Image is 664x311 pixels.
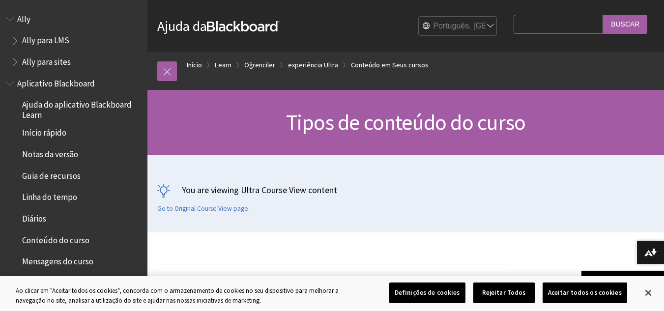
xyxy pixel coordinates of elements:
span: Ally para sites [22,54,71,67]
div: Ao clicar em "Aceitar todos os cookies", concorda com o armazenamento de cookies no seu dispositi... [16,286,365,305]
a: Início [187,59,202,71]
span: Ally para LMS [22,32,69,46]
input: Buscar [603,15,647,34]
span: Mensagens do curso [22,254,93,267]
a: Voltar ao topo [581,271,664,289]
button: Rejeitar Todos [473,283,535,303]
a: Go to Original Course View page. [157,204,250,213]
h2: Assista a um vídeo sobre Tipos de conteúdo do curso [157,264,509,297]
span: Guia de recursos [22,168,81,181]
span: Tipos de conteúdo do curso [286,109,525,136]
a: Conteúdo em Seus cursos [351,59,429,71]
strong: Blackboard [207,21,280,31]
button: Aceitar todos os cookies [543,283,627,303]
span: Diários [22,210,46,224]
span: Conteúdo do curso [22,232,89,245]
button: Definições de cookies [389,283,465,303]
nav: Book outline for Anthology Ally Help [6,11,142,70]
p: You are viewing Ultra Course View content [157,184,654,196]
a: Learn [215,59,231,71]
select: Site Language Selector [419,17,497,36]
span: Notas da versão [22,146,78,159]
span: Conteúdo off-line [22,275,85,288]
a: experiência Ultra [288,59,338,71]
span: Ajuda do aplicativo Blackboard Learn [22,97,141,120]
a: Öğrenciler [244,59,275,71]
span: Início rápido [22,125,66,138]
button: Fechar [637,282,659,304]
span: Ally [17,11,30,24]
span: Linha do tempo [22,189,77,202]
a: Ajuda daBlackboard [157,17,280,35]
span: Aplicativo Blackboard [17,75,95,88]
